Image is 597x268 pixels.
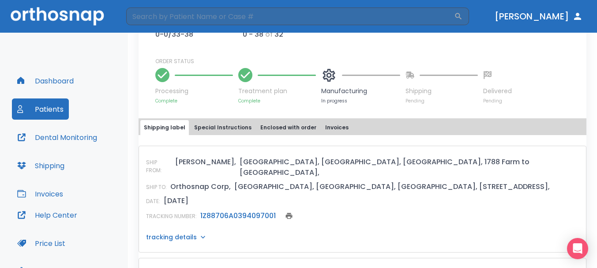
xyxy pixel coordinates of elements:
p: 32 [274,29,283,40]
button: Invoices [12,183,68,204]
p: Treatment plan [238,87,316,96]
p: SHIP TO: [146,183,167,191]
p: Complete [155,98,233,104]
p: 0 - 38 [243,29,263,40]
p: DATE: [146,197,160,205]
div: tabs [140,120,585,135]
p: [GEOGRAPHIC_DATA], [GEOGRAPHIC_DATA], [GEOGRAPHIC_DATA], 1788 Farm to [GEOGRAPHIC_DATA], [240,157,579,178]
p: [PERSON_NAME], [175,157,236,167]
p: tracking details [146,233,197,242]
button: Dashboard [12,70,79,91]
p: TRACKING NUMBER: [146,212,197,220]
p: Shipping [406,87,478,96]
p: SHIP FROM: [146,159,172,174]
p: [DATE] [164,196,188,206]
p: Manufacturing [321,87,400,96]
p: In progress [321,98,400,104]
p: 0-0/33-38 [155,29,197,40]
button: Patients [12,98,69,120]
p: ORDER STATUS [155,57,580,65]
button: Dental Monitoring [12,127,102,148]
button: Shipping label [140,120,189,135]
div: Open Intercom Messenger [567,238,588,259]
button: Help Center [12,204,83,226]
input: Search by Patient Name or Case # [126,8,454,25]
button: print [283,210,295,222]
p: Delivered [483,87,512,96]
p: Pending [406,98,478,104]
button: Enclosed with order [257,120,320,135]
p: of [265,29,273,40]
a: 1Z88706A0394097001 [200,211,276,221]
p: [GEOGRAPHIC_DATA], [GEOGRAPHIC_DATA], [GEOGRAPHIC_DATA], [STREET_ADDRESS], [234,181,550,192]
button: Invoices [322,120,352,135]
button: Price List [12,233,71,254]
p: Complete [238,98,316,104]
p: Processing [155,87,233,96]
button: [PERSON_NAME] [491,8,586,24]
button: Shipping [12,155,70,176]
img: Orthosnap [11,7,104,25]
p: Pending [483,98,512,104]
p: Orthosnap Corp, [170,181,231,192]
button: Special Instructions [191,120,255,135]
